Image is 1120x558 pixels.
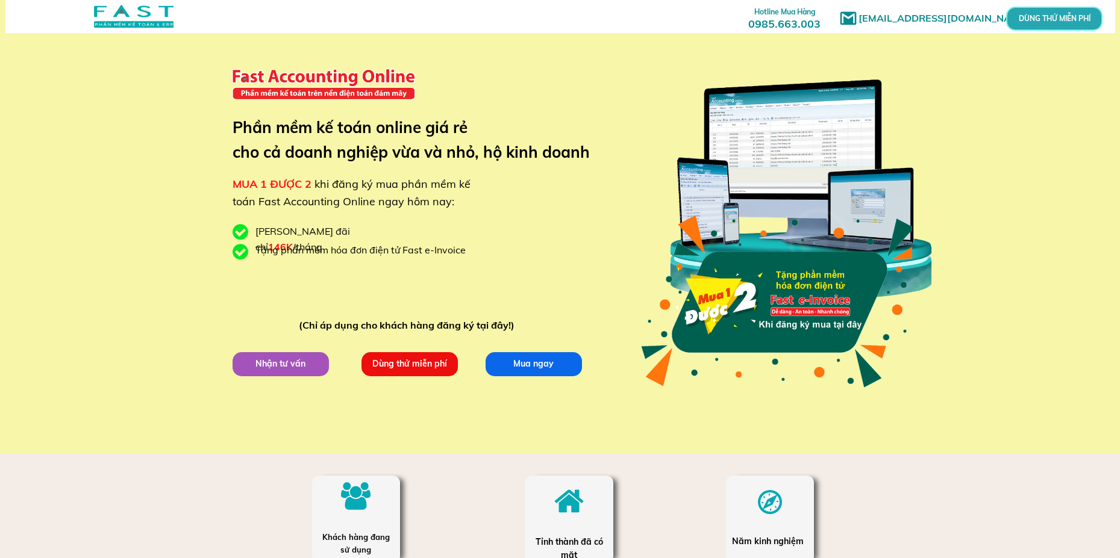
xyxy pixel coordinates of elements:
div: Năm kinh nghiệm [732,535,807,548]
span: khi đăng ký mua phần mềm kế toán Fast Accounting Online ngay hôm nay: [233,177,471,208]
span: MUA 1 ĐƯỢC 2 [233,177,311,191]
div: Khách hàng đang sử dụng [318,531,393,556]
p: Nhận tư vấn [232,352,328,376]
h1: [EMAIL_ADDRESS][DOMAIN_NAME] [859,11,1036,26]
div: (Chỉ áp dụng cho khách hàng đăng ký tại đây!) [299,318,520,333]
p: DÙNG THỬ MIỄN PHÍ [1040,16,1069,22]
p: Dùng thử miễn phí [361,352,457,376]
div: Tặng phần mềm hóa đơn điện tử Fast e-Invoice [255,243,475,258]
span: Hotline Mua Hàng [754,7,815,16]
span: 146K [268,241,293,253]
p: Mua ngay [485,352,581,376]
div: [PERSON_NAME] đãi chỉ /tháng [255,224,412,255]
h3: 0985.663.003 [735,4,834,30]
h3: Phần mềm kế toán online giá rẻ cho cả doanh nghiệp vừa và nhỏ, hộ kinh doanh [233,115,608,165]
